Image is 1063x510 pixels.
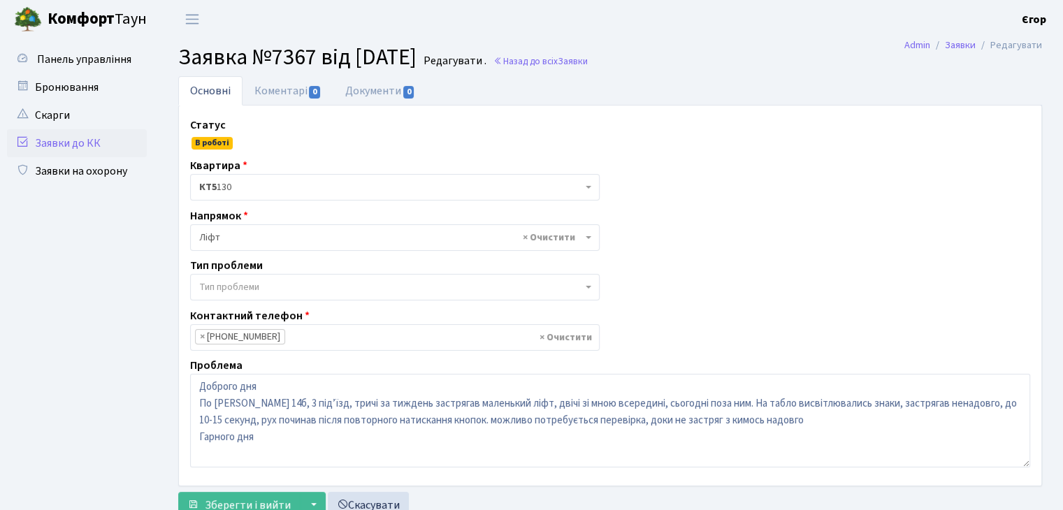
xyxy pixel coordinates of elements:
[7,45,147,73] a: Панель управління
[190,157,247,174] label: Квартира
[7,73,147,101] a: Бронювання
[333,76,427,105] a: Документи
[190,174,600,201] span: <b>КТ5</b>&nbsp;&nbsp;&nbsp;130
[190,224,600,251] span: Ліфт
[195,329,285,344] li: +380 99 746 09 63
[48,8,115,30] b: Комфорт
[37,52,131,67] span: Панель управління
[199,280,259,294] span: Тип проблеми
[976,38,1042,53] li: Редагувати
[7,101,147,129] a: Скарги
[883,31,1063,60] nav: breadcrumb
[14,6,42,34] img: logo.png
[7,157,147,185] a: Заявки на охорону
[175,8,210,31] button: Переключити навігацію
[7,129,147,157] a: Заявки до КК
[403,86,414,99] span: 0
[190,207,248,224] label: Напрямок
[190,374,1030,467] textarea: Доброго дня По [PERSON_NAME] 14б, 3 підʼїзд, тричі за тиждень застрягав маленький ліфт, двічі зі ...
[243,76,333,105] a: Коментарі
[199,180,217,194] b: КТ5
[200,330,205,344] span: ×
[190,257,263,274] label: Тип проблеми
[190,307,310,324] label: Контактний телефон
[199,231,582,245] span: Ліфт
[190,357,243,374] label: Проблема
[190,117,226,133] label: Статус
[191,137,233,150] span: В роботі
[309,86,320,99] span: 0
[945,38,976,52] a: Заявки
[523,231,575,245] span: Видалити всі елементи
[493,54,588,68] a: Назад до всіхЗаявки
[421,54,486,68] small: Редагувати .
[1022,11,1046,28] a: Єгор
[540,330,592,344] span: Видалити всі елементи
[199,180,582,194] span: <b>КТ5</b>&nbsp;&nbsp;&nbsp;130
[178,41,417,73] span: Заявка №7367 від [DATE]
[178,76,243,105] a: Основні
[904,38,930,52] a: Admin
[1022,12,1046,27] b: Єгор
[558,54,588,68] span: Заявки
[48,8,147,31] span: Таун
